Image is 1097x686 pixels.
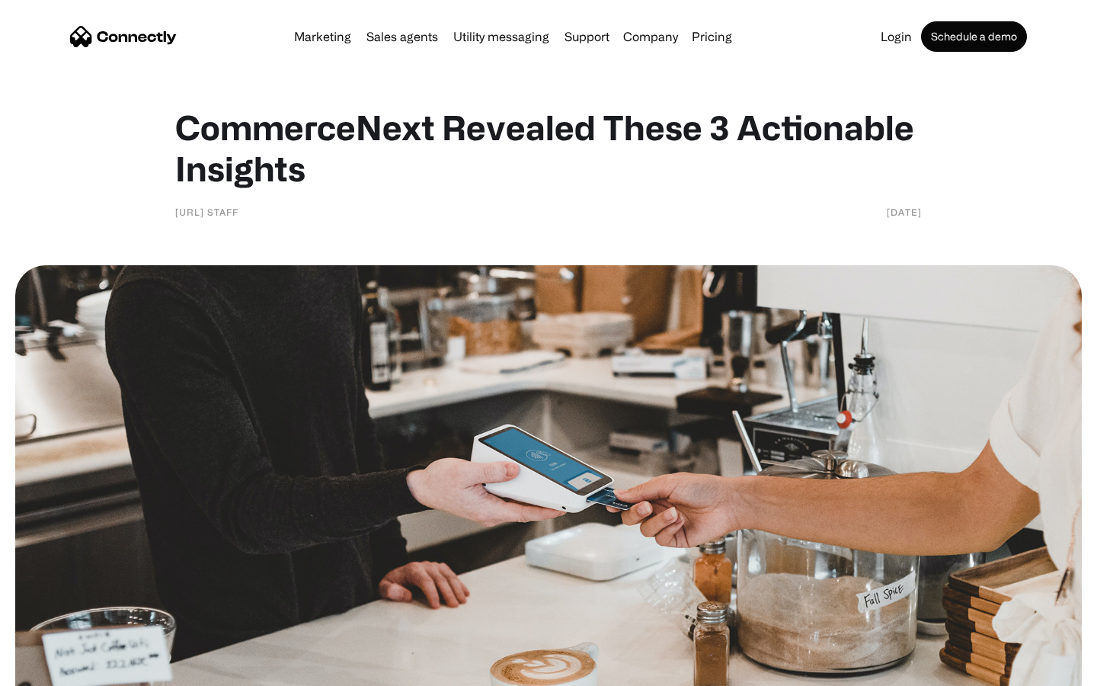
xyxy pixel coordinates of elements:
[15,659,91,681] aside: Language selected: English
[175,204,238,220] div: [URL] Staff
[288,30,357,43] a: Marketing
[70,25,177,48] a: home
[921,21,1027,52] a: Schedule a demo
[558,30,616,43] a: Support
[30,659,91,681] ul: Language list
[887,204,922,220] div: [DATE]
[447,30,555,43] a: Utility messaging
[175,107,922,189] h1: CommerceNext Revealed These 3 Actionable Insights
[623,26,678,47] div: Company
[619,26,683,47] div: Company
[360,30,444,43] a: Sales agents
[875,30,918,43] a: Login
[686,30,738,43] a: Pricing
